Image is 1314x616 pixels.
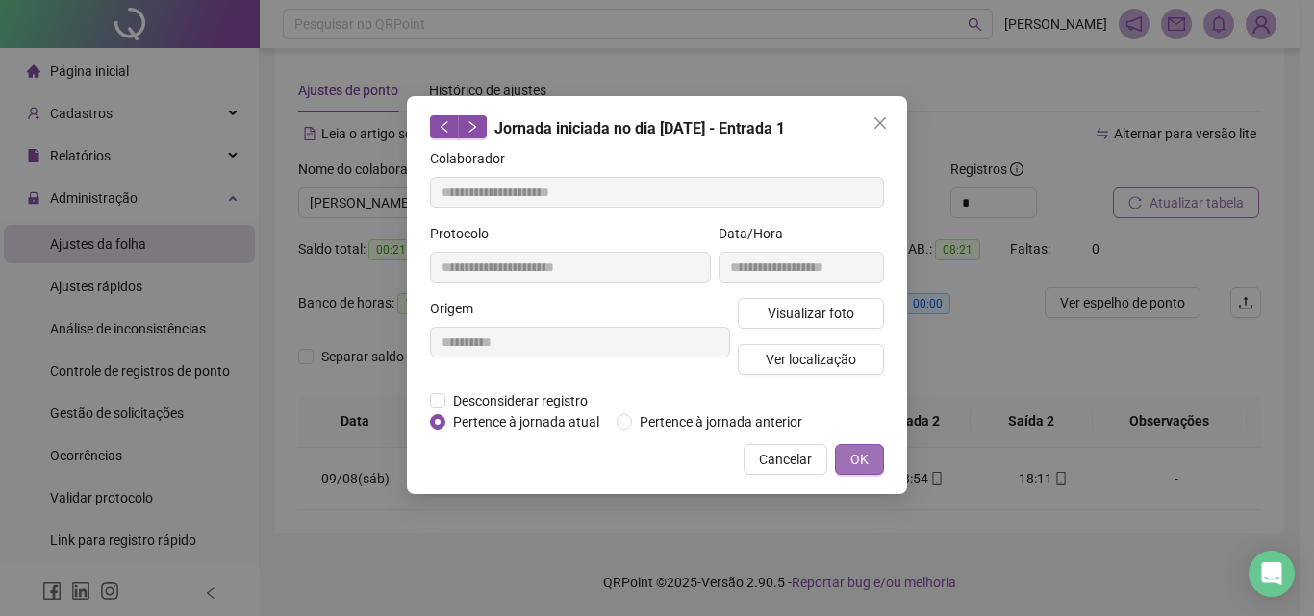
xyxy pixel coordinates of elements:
button: Cancelar [744,444,827,475]
div: Open Intercom Messenger [1249,551,1295,597]
label: Data/Hora [719,223,796,244]
label: Origem [430,298,486,319]
button: OK [835,444,884,475]
span: right [466,120,479,134]
label: Protocolo [430,223,501,244]
button: Visualizar foto [738,298,884,329]
div: Jornada iniciada no dia [DATE] - Entrada 1 [430,115,884,140]
span: Pertence à jornada anterior [632,411,810,432]
span: left [438,120,451,134]
button: Close [865,108,896,138]
span: Cancelar [759,449,812,470]
label: Colaborador [430,148,518,169]
span: Ver localização [766,349,856,370]
span: OK [850,449,869,470]
span: Desconsiderar registro [445,390,595,411]
span: close [872,115,888,131]
span: Pertence à jornada atual [445,411,607,432]
button: left [430,115,459,138]
span: Visualizar foto [768,303,854,324]
button: right [458,115,487,138]
button: Ver localização [738,344,884,375]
